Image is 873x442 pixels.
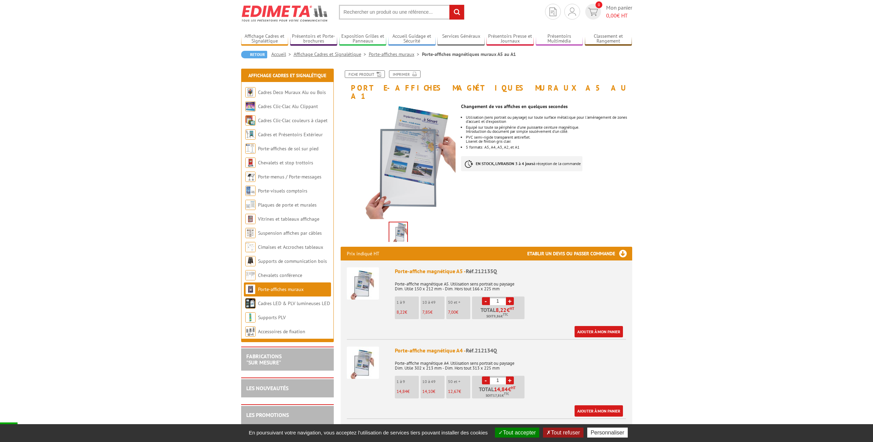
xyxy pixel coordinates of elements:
[606,12,617,19] span: 0,00
[258,202,317,208] a: Plaques de porte et murales
[258,146,318,152] a: Porte-affiches de sol sur pied
[606,4,632,20] span: Mon panier
[258,174,321,180] a: Porte-menus / Porte-messages
[568,8,576,16] img: devis rapide
[395,277,626,291] p: Porte-affiche magnétique A5. Utilisation sens portrait ou paysage Dim. Utile 150 x 212 mm - Dim. ...
[258,103,318,109] a: Cadres Clic-Clac Alu Clippant
[422,310,445,315] p: €
[422,51,516,58] li: Porte-affiches magnétiques muraux A5 au A1
[493,393,502,398] span: 17,81
[339,5,464,20] input: Rechercher un produit ou une référence...
[508,386,511,392] span: €
[506,297,514,305] a: +
[494,386,508,392] span: 14,84
[507,307,510,313] span: €
[241,51,267,58] a: Retour
[258,314,286,321] a: Supports PLV
[290,33,338,45] a: Présentoirs et Porte-brochures
[241,1,329,26] img: Edimeta
[461,156,582,171] p: à réception de la commande
[543,428,583,438] button: Tout refuser
[588,8,598,16] img: devis rapide
[347,247,379,260] p: Prix indiqué HT
[258,188,307,194] a: Porte-visuels comptoirs
[395,356,626,371] p: Porte-affiche magnétique A4. Utilisation sens portrait ou paysage Dim. Utile 302 x 213 mm - Dim. ...
[503,313,508,316] sup: TTC
[397,379,419,384] p: 1 à 9
[583,4,632,20] a: devis rapide 0 Mon panier 0,00€ HT
[474,386,524,398] p: Total
[345,70,385,78] a: Fiche produit
[437,33,485,45] a: Services Généraux
[397,309,405,315] span: 8,22
[245,186,256,196] img: Porte-visuels comptoirs
[347,267,379,300] img: Porte-affiche magnétique A5
[246,411,289,418] a: LES PROMOTIONS
[422,379,445,384] p: 10 à 49
[245,214,256,224] img: Vitrines et tableaux affichage
[258,244,323,250] a: Cimaises et Accroches tableaux
[527,247,632,260] h3: Etablir un devis ou passer commande
[422,309,430,315] span: 7,85
[575,326,623,337] a: Ajouter à mon panier
[422,389,445,394] p: €
[606,12,632,20] span: € HT
[449,5,464,20] input: rechercher
[335,70,637,100] h1: Porte-affiches magnétiques muraux A5 au A1
[245,270,256,280] img: Chevalets conférence
[466,139,632,143] div: Liseret de finition gris clair.
[395,267,626,275] div: Porte-affiche magnétique A5 -
[495,428,539,438] button: Tout accepter
[258,230,322,236] a: Suspension affiches par câbles
[595,1,602,8] span: 0
[258,117,328,124] a: Cadres Clic-Clac couleurs à clapet
[461,103,568,109] strong: Changement de vos affiches en quelques secondes
[389,70,421,78] a: Imprimer
[245,143,256,154] img: Porte-affiches de sol sur pied
[339,33,387,45] a: Exposition Grilles et Panneaux
[245,158,256,168] img: Chevalets et stop trottoirs
[245,242,256,252] img: Cimaises et Accroches tableaux
[245,129,256,140] img: Cadres et Présentoirs Extérieur
[504,392,509,396] sup: TTC
[245,87,256,97] img: Cadres Deco Muraux Alu ou Bois
[389,222,407,244] img: porte_affiches_212135q_1.jpg
[397,388,407,394] span: 14,84
[245,298,256,309] img: Cadres LED & PLV lumineuses LED
[246,385,288,392] a: LES NOUVEAUTÉS
[482,297,490,305] a: -
[245,101,256,112] img: Cadres Clic-Clac Alu Clippant
[258,286,304,292] a: Porte-affiches muraux
[245,326,256,337] img: Accessoires de fixation
[245,284,256,294] img: Porte-affiches muraux
[397,300,419,305] p: 1 à 9
[245,115,256,126] img: Cadres Clic-Clac couleurs à clapet
[587,428,628,438] button: Personnaliser (fenêtre modale)
[422,300,445,305] p: 10 à 49
[448,389,470,394] p: €
[341,104,456,219] img: porte_affiches_212135q_1.jpg
[448,310,470,315] p: €
[494,314,501,319] span: 9,86
[476,161,533,166] strong: EN STOCK, LIVRAISON 3 à 4 jours
[271,51,294,57] a: Accueil
[448,388,459,394] span: 12,67
[258,216,319,222] a: Vitrines et tableaux affichage
[397,310,419,315] p: €
[294,51,369,57] a: Affichage Cadres et Signalétique
[511,385,516,390] sup: HT
[258,89,326,95] a: Cadres Deco Muraux Alu ou Bois
[422,388,433,394] span: 14,10
[466,115,632,124] li: Utilisation (sens portrait ou paysage) sur toute surface métallique pour l'aménagement de zones d...
[474,307,524,319] p: Total
[258,300,330,306] a: Cadres LED & PLV lumineuses LED
[448,379,470,384] p: 50 et +
[496,307,507,313] span: 8,22
[388,33,436,45] a: Accueil Guidage et Sécurité
[482,376,490,384] a: -
[245,312,256,323] img: Supports PLV
[245,430,491,435] span: En poursuivant votre navigation, vous acceptez l'utilisation de services tiers pouvant installer ...
[246,353,282,366] a: FABRICATIONS"Sur Mesure"
[506,376,514,384] a: +
[245,200,256,210] img: Plaques de porte et murales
